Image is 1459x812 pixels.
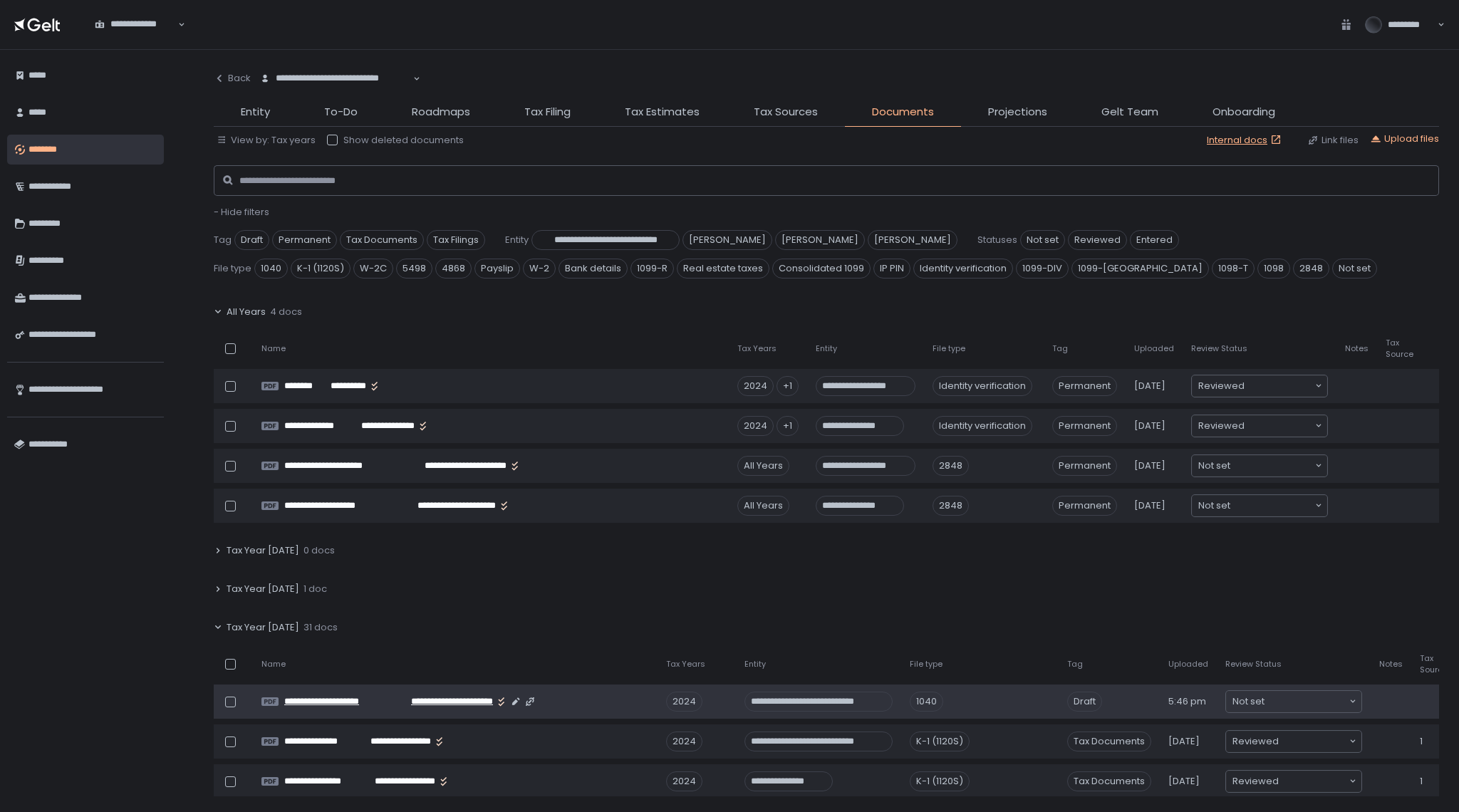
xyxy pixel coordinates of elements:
[1232,774,1279,788] span: Reviewed
[1370,132,1439,145] button: Upload files
[1016,259,1069,279] span: 1099-DIV
[303,544,335,557] span: 0 docs
[737,416,774,436] div: 2024
[1067,659,1083,670] span: Tag
[772,259,871,279] span: Consolidated 1099
[214,234,232,246] span: Tag
[737,376,774,396] div: 2024
[241,104,270,120] span: Entity
[666,692,702,712] div: 2024
[1168,735,1200,748] span: [DATE]
[1279,734,1348,749] input: Search for option
[777,376,799,396] div: +1
[260,85,412,99] input: Search for option
[1134,420,1165,432] span: [DATE]
[227,544,299,557] span: Tax Year [DATE]
[737,456,789,476] div: All Years
[754,104,818,120] span: Tax Sources
[913,259,1013,279] span: Identity verification
[1192,415,1327,437] div: Search for option
[523,259,556,279] span: W-2
[524,104,571,120] span: Tax Filing
[1226,691,1361,712] div: Search for option
[1134,459,1165,472] span: [DATE]
[1420,735,1423,748] span: 1
[1071,259,1209,279] span: 1099-[GEOGRAPHIC_DATA]
[1052,496,1117,516] span: Permanent
[1134,380,1165,392] span: [DATE]
[933,456,969,476] div: 2848
[1068,230,1127,250] span: Reviewed
[1198,419,1245,433] span: Reviewed
[1192,455,1327,477] div: Search for option
[1052,376,1117,396] span: Permanent
[777,416,799,436] div: +1
[227,306,266,318] span: All Years
[1230,459,1314,473] input: Search for option
[1257,259,1290,279] span: 1098
[95,31,177,45] input: Search for option
[872,104,934,120] span: Documents
[1386,338,1413,359] span: Tax Source
[1168,659,1208,670] span: Uploaded
[775,230,865,250] span: [PERSON_NAME]
[737,496,789,516] div: All Years
[412,104,470,120] span: Roadmaps
[682,230,772,250] span: [PERSON_NAME]
[227,621,299,634] span: Tax Year [DATE]
[85,10,185,40] div: Search for option
[227,583,299,595] span: Tax Year [DATE]
[1379,659,1403,670] span: Notes
[1332,259,1377,279] span: Not set
[666,732,702,751] div: 2024
[1230,499,1314,513] input: Search for option
[1067,771,1151,791] span: Tax Documents
[1225,659,1282,670] span: Review Status
[933,416,1032,436] div: Identity verification
[272,230,337,250] span: Permanent
[1130,230,1179,250] span: Entered
[1307,134,1359,147] div: Link files
[1052,456,1117,476] span: Permanent
[1226,771,1361,792] div: Search for option
[933,376,1032,396] div: Identity verification
[340,230,424,250] span: Tax Documents
[214,64,251,93] button: Back
[1192,495,1327,516] div: Search for option
[303,583,327,595] span: 1 doc
[1198,459,1230,473] span: Not set
[625,104,700,120] span: Tax Estimates
[977,234,1017,246] span: Statuses
[1345,343,1369,354] span: Notes
[214,72,251,85] div: Back
[270,306,302,318] span: 4 docs
[1226,731,1361,752] div: Search for option
[1279,774,1348,788] input: Search for option
[234,230,269,250] span: Draft
[910,771,970,791] div: K-1 (1120S)
[254,259,288,279] span: 1040
[816,343,837,354] span: Entity
[910,659,943,670] span: File type
[1198,379,1245,393] span: Reviewed
[1067,732,1151,751] span: Tax Documents
[217,134,316,147] button: View by: Tax years
[1168,775,1200,788] span: [DATE]
[251,64,420,94] div: Search for option
[291,259,351,279] span: K-1 (1120S)
[1213,104,1275,120] span: Onboarding
[261,343,286,354] span: Name
[396,259,432,279] span: 5498
[1245,379,1314,393] input: Search for option
[261,659,286,670] span: Name
[214,206,269,219] button: - Hide filters
[474,259,520,279] span: Payslip
[427,230,485,250] span: Tax Filings
[1420,775,1423,788] span: 1
[1067,692,1102,712] span: Draft
[1191,343,1247,354] span: Review Status
[933,496,969,516] div: 2848
[666,659,705,670] span: Tax Years
[1212,259,1255,279] span: 1098-T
